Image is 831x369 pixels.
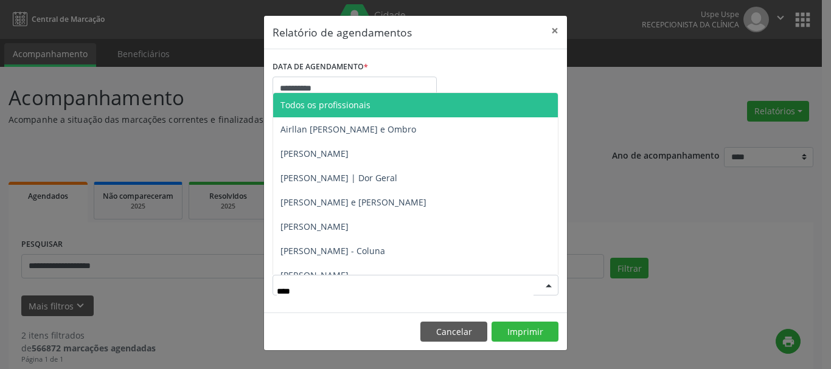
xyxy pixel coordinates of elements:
[273,24,412,40] h5: Relatório de agendamentos
[280,269,349,281] span: [PERSON_NAME]
[280,221,349,232] span: [PERSON_NAME]
[280,172,397,184] span: [PERSON_NAME] | Dor Geral
[280,99,370,111] span: Todos os profissionais
[543,16,567,46] button: Close
[280,196,426,208] span: [PERSON_NAME] e [PERSON_NAME]
[492,322,558,342] button: Imprimir
[280,245,385,257] span: [PERSON_NAME] - Coluna
[280,148,349,159] span: [PERSON_NAME]
[273,58,368,77] label: DATA DE AGENDAMENTO
[420,322,487,342] button: Cancelar
[280,123,416,135] span: Airllan [PERSON_NAME] e Ombro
